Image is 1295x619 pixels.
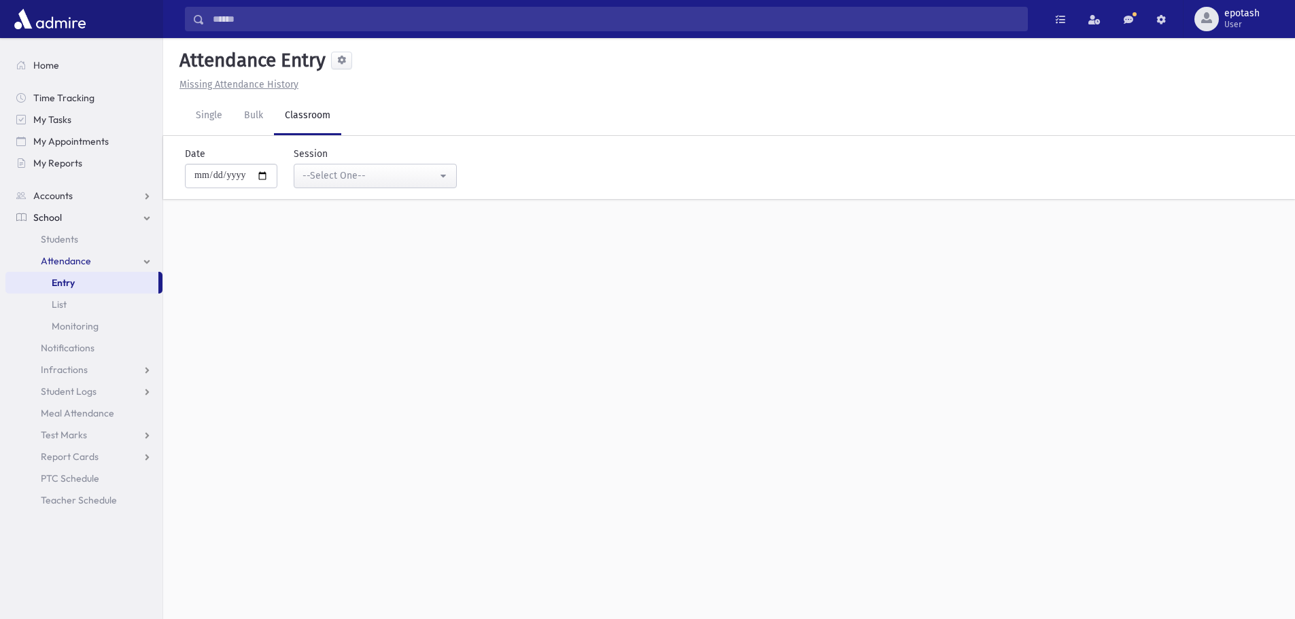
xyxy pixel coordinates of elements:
span: Report Cards [41,450,99,463]
span: My Reports [33,157,82,169]
span: My Appointments [33,135,109,147]
input: Search [205,7,1027,31]
a: My Appointments [5,130,162,152]
span: Teacher Schedule [41,494,117,506]
div: --Select One-- [303,169,437,183]
a: Accounts [5,185,162,207]
span: Accounts [33,190,73,202]
span: PTC Schedule [41,472,99,484]
label: Date [185,147,205,161]
a: Attendance [5,250,162,272]
a: Report Cards [5,446,162,467]
span: Entry [52,277,75,289]
span: School [33,211,62,224]
span: Home [33,59,59,71]
span: Students [41,233,78,245]
a: Bulk [233,97,274,135]
u: Missing Attendance History [179,79,298,90]
img: AdmirePro [11,5,89,33]
span: User [1224,19,1260,30]
span: Attendance [41,255,91,267]
label: Session [294,147,328,161]
span: Infractions [41,364,88,376]
a: Notifications [5,337,162,359]
a: Students [5,228,162,250]
a: Classroom [274,97,341,135]
a: Single [185,97,233,135]
a: Entry [5,272,158,294]
a: My Tasks [5,109,162,130]
a: Infractions [5,359,162,381]
span: Time Tracking [33,92,94,104]
a: Time Tracking [5,87,162,109]
a: My Reports [5,152,162,174]
a: Student Logs [5,381,162,402]
span: Test Marks [41,429,87,441]
span: Student Logs [41,385,97,397]
a: Meal Attendance [5,402,162,424]
a: PTC Schedule [5,467,162,489]
span: Monitoring [52,320,99,332]
a: Test Marks [5,424,162,446]
a: Monitoring [5,315,162,337]
span: List [52,298,67,311]
span: My Tasks [33,113,71,126]
span: Meal Attendance [41,407,114,419]
a: Missing Attendance History [174,79,298,90]
span: epotash [1224,8,1260,19]
a: School [5,207,162,228]
a: Teacher Schedule [5,489,162,511]
a: List [5,294,162,315]
a: Home [5,54,162,76]
span: Notifications [41,342,94,354]
h5: Attendance Entry [174,49,326,72]
button: --Select One-- [294,164,457,188]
